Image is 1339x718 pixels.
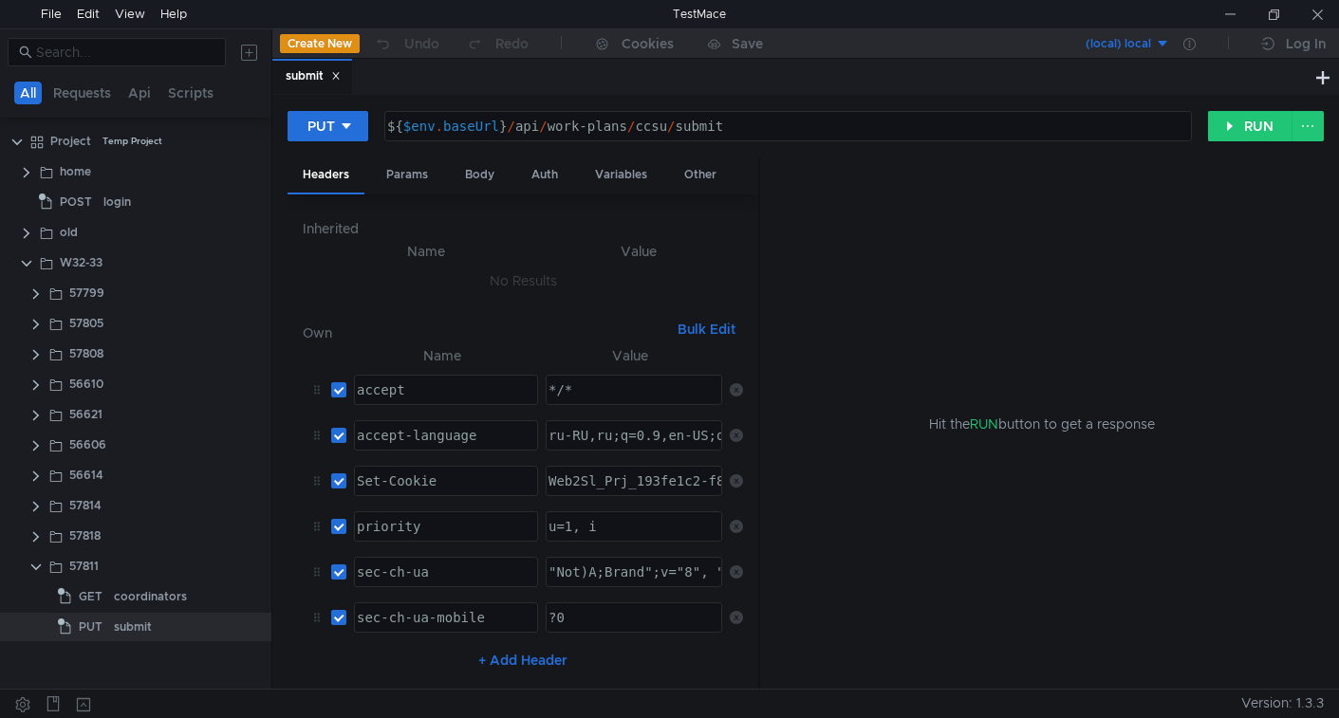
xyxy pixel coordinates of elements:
[60,188,92,216] span: POST
[1241,690,1324,717] span: Version: 1.3.3
[280,34,360,53] button: Create New
[162,82,219,104] button: Scripts
[69,309,103,338] div: 57805
[69,552,99,580] div: 57811
[288,111,368,141] button: PUT
[1086,35,1151,53] div: (local) local
[36,42,214,63] input: Search...
[929,414,1155,434] span: Hit the button to get a response
[114,582,187,611] div: coordinators
[732,37,763,50] div: Save
[307,116,335,137] div: PUT
[970,415,998,433] span: RUN
[490,272,557,289] nz-embed-empty: No Results
[47,82,117,104] button: Requests
[346,344,538,367] th: Name
[1286,32,1326,55] div: Log In
[669,157,732,193] div: Other
[60,157,91,186] div: home
[622,32,674,55] div: Cookies
[79,582,102,611] span: GET
[122,82,157,104] button: Api
[303,322,670,344] h6: Own
[69,279,104,307] div: 57799
[670,318,743,341] button: Bulk Edit
[103,188,131,216] div: login
[495,32,529,55] div: Redo
[286,66,341,86] div: submit
[404,32,439,55] div: Undo
[60,249,102,277] div: W32-33
[69,522,101,550] div: 57818
[69,491,102,520] div: 57814
[360,29,453,58] button: Undo
[69,431,106,459] div: 56606
[102,127,162,156] div: Temp Project
[303,217,743,240] h6: Inherited
[50,127,91,156] div: Project
[79,613,102,641] span: PUT
[534,240,743,263] th: Value
[580,157,662,193] div: Variables
[1208,111,1293,141] button: RUN
[471,649,575,672] button: + Add Header
[114,613,152,641] div: submit
[288,157,364,194] div: Headers
[69,340,103,368] div: 57808
[516,157,573,193] div: Auth
[1038,28,1170,59] button: (local) local
[60,218,78,247] div: old
[69,400,102,429] div: 56621
[453,29,542,58] button: Redo
[538,344,722,367] th: Value
[371,157,443,193] div: Params
[14,82,42,104] button: All
[69,370,103,398] div: 56610
[450,157,510,193] div: Body
[69,461,103,489] div: 56614
[318,240,534,263] th: Name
